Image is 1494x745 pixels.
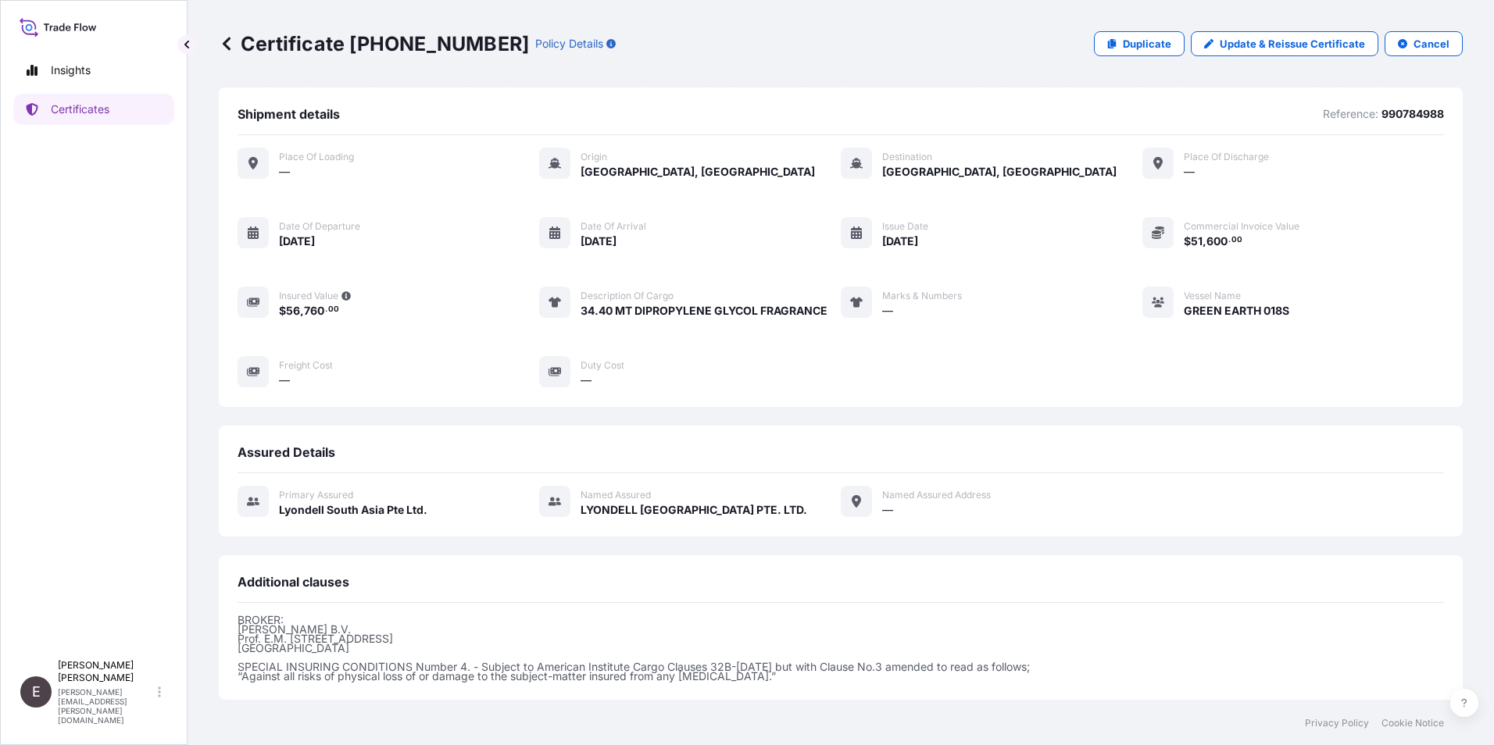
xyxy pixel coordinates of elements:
[1191,236,1203,247] span: 51
[51,102,109,117] p: Certificates
[581,489,651,501] span: Named Assured
[328,307,339,312] span: 00
[581,290,674,302] span: Description of cargo
[1305,717,1369,729] a: Privacy Policy
[58,687,155,725] p: [PERSON_NAME][EMAIL_ADDRESS][PERSON_NAME][DOMAIN_NAME]
[1228,237,1231,243] span: .
[535,36,603,52] p: Policy Details
[1385,31,1463,56] button: Cancel
[581,502,807,518] span: LYONDELL [GEOGRAPHIC_DATA] PTE. LTD.
[219,31,529,56] p: Certificate [PHONE_NUMBER]
[32,684,41,700] span: E
[325,307,327,312] span: .
[882,164,1117,180] span: [GEOGRAPHIC_DATA], [GEOGRAPHIC_DATA]
[581,303,827,319] span: 34.40 MT DIPROPYLENE GLYCOL FRAGRANCE
[882,489,991,501] span: Named Assured Address
[1381,717,1444,729] a: Cookie Notice
[882,151,932,163] span: Destination
[581,164,815,180] span: [GEOGRAPHIC_DATA], [GEOGRAPHIC_DATA]
[1123,36,1171,52] p: Duplicate
[51,62,91,78] p: Insights
[286,305,300,316] span: 56
[1381,106,1444,122] p: 990784988
[279,290,338,302] span: Insured Value
[238,106,340,122] span: Shipment details
[581,220,646,233] span: Date of arrival
[882,303,893,319] span: —
[13,94,174,125] a: Certificates
[882,233,918,249] span: [DATE]
[279,305,286,316] span: $
[1203,236,1206,247] span: ,
[279,489,353,501] span: Primary assured
[1414,36,1449,52] p: Cancel
[1323,106,1378,122] p: Reference:
[1220,36,1365,52] p: Update & Reissue Certificate
[1184,290,1241,302] span: Vessel Name
[238,574,349,590] span: Additional clauses
[1231,237,1242,243] span: 00
[279,164,290,180] span: —
[300,305,304,316] span: ,
[238,444,335,460] span: Assured Details
[1184,236,1191,247] span: $
[1206,236,1228,247] span: 600
[882,502,893,518] span: —
[1094,31,1185,56] a: Duplicate
[13,55,174,86] a: Insights
[279,372,290,388] span: —
[58,659,155,684] p: [PERSON_NAME] [PERSON_NAME]
[1184,164,1195,180] span: —
[581,372,592,388] span: —
[279,359,333,372] span: Freight Cost
[238,615,1444,681] p: BROKER: [PERSON_NAME] B.V. Prof. E.M. [STREET_ADDRESS] [GEOGRAPHIC_DATA] SPECIAL INSURING CONDITI...
[279,502,427,518] span: Lyondell South Asia Pte Ltd.
[279,151,354,163] span: Place of Loading
[1184,220,1299,233] span: Commercial Invoice Value
[581,233,617,249] span: [DATE]
[882,290,962,302] span: Marks & Numbers
[304,305,324,316] span: 760
[279,220,360,233] span: Date of departure
[1184,303,1289,319] span: GREEN EARTH 018S
[1184,151,1269,163] span: Place of discharge
[1191,31,1378,56] a: Update & Reissue Certificate
[279,233,315,249] span: [DATE]
[882,220,928,233] span: Issue Date
[581,359,624,372] span: Duty Cost
[581,151,607,163] span: Origin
